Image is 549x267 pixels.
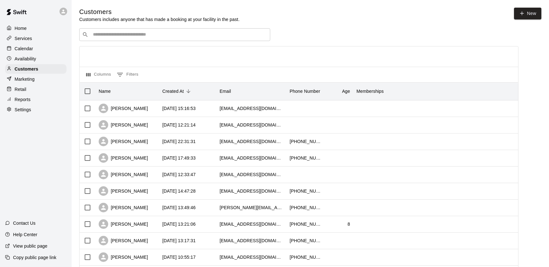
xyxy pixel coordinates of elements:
[220,138,283,145] div: cliff_409@yahoo.com
[290,204,321,211] div: +14099789522
[290,221,321,227] div: +12816838560
[115,70,140,80] button: Show filters
[162,171,196,178] div: 2025-08-08 12:33:47
[162,122,196,128] div: 2025-08-10 12:21:14
[99,104,148,113] div: [PERSON_NAME]
[79,28,270,41] div: Search customers by name or email
[162,204,196,211] div: 2025-08-07 13:49:46
[79,16,240,23] p: Customers includes anyone that has made a booking at your facility in the past.
[99,170,148,179] div: [PERSON_NAME]
[5,85,67,94] a: Retail
[356,82,384,100] div: Memberships
[5,24,67,33] a: Home
[13,220,36,226] p: Contact Us
[162,221,196,227] div: 2025-08-07 13:21:06
[159,82,216,100] div: Created At
[220,204,283,211] div: jason.t.dalton@gmail.com
[220,105,283,112] div: ickes18@hotmail.com
[15,45,33,52] p: Calendar
[79,8,240,16] h5: Customers
[184,87,193,96] button: Sort
[348,221,350,227] div: 8
[99,120,148,130] div: [PERSON_NAME]
[99,219,148,229] div: [PERSON_NAME]
[5,95,67,104] a: Reports
[290,155,321,161] div: +17133760809
[99,236,148,245] div: [PERSON_NAME]
[290,82,320,100] div: Phone Number
[5,74,67,84] a: Marketing
[15,106,31,113] p: Settings
[220,82,231,100] div: Email
[162,82,184,100] div: Created At
[99,153,148,163] div: [PERSON_NAME]
[95,82,159,100] div: Name
[5,54,67,64] a: Availability
[5,44,67,53] a: Calendar
[13,243,47,249] p: View public page
[290,254,321,260] div: +18322620414
[15,96,31,103] p: Reports
[162,105,196,112] div: 2025-08-10 15:16:53
[220,155,283,161] div: lbeubank@gmail.com
[15,66,38,72] p: Customers
[99,186,148,196] div: [PERSON_NAME]
[162,188,196,194] div: 2025-08-07 14:47:28
[353,82,449,100] div: Memberships
[5,34,67,43] a: Services
[342,82,350,100] div: Age
[290,237,321,244] div: +13462928055
[290,188,321,194] div: +18327412194
[162,254,196,260] div: 2025-08-07 10:55:17
[514,8,541,19] a: New
[13,254,56,261] p: Copy public page link
[13,231,37,238] p: Help Center
[85,70,113,80] button: Select columns
[15,56,36,62] p: Availability
[216,82,286,100] div: Email
[220,188,283,194] div: proswaysoftball@gmail.com
[162,237,196,244] div: 2025-08-07 13:17:31
[15,86,26,92] p: Retail
[5,64,67,74] a: Customers
[162,155,196,161] div: 2025-08-09 17:49:33
[290,138,321,145] div: +14095486648
[99,203,148,212] div: [PERSON_NAME]
[220,122,283,128] div: aj@tpcindl.com
[220,221,283,227] div: victoria_m62@yahoo.com
[5,105,67,114] a: Settings
[15,76,35,82] p: Marketing
[99,82,111,100] div: Name
[15,25,27,31] p: Home
[325,82,353,100] div: Age
[220,254,283,260] div: bnctorres4115@gmail.com
[220,237,283,244] div: y.sanchez1317@gmail.com
[99,252,148,262] div: [PERSON_NAME]
[220,171,283,178] div: sgooden9091@gmail.com
[286,82,325,100] div: Phone Number
[162,138,196,145] div: 2025-08-09 22:31:31
[99,137,148,146] div: [PERSON_NAME]
[15,35,32,42] p: Services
